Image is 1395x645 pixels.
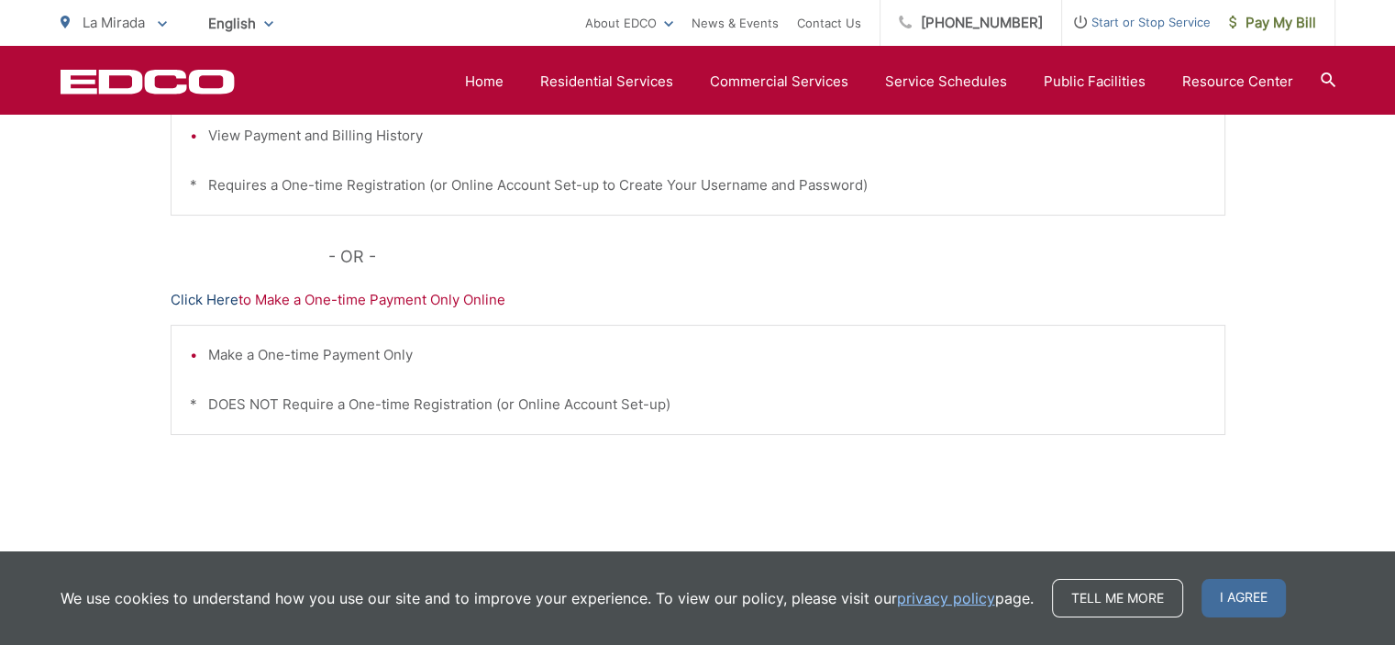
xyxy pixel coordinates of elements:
[190,394,1206,416] p: * DOES NOT Require a One-time Registration (or Online Account Set-up)
[208,125,1206,147] li: View Payment and Billing History
[1229,12,1316,34] span: Pay My Bill
[171,289,1225,311] p: to Make a One-time Payment Only Online
[1044,71,1146,93] a: Public Facilities
[328,243,1225,271] p: - OR -
[1182,71,1293,93] a: Resource Center
[83,14,145,31] span: La Mirada
[692,12,779,34] a: News & Events
[797,12,861,34] a: Contact Us
[61,587,1034,609] p: We use cookies to understand how you use our site and to improve your experience. To view our pol...
[1052,579,1183,617] a: Tell me more
[897,587,995,609] a: privacy policy
[208,344,1206,366] li: Make a One-time Payment Only
[171,289,238,311] a: Click Here
[585,12,673,34] a: About EDCO
[190,174,1206,196] p: * Requires a One-time Registration (or Online Account Set-up to Create Your Username and Password)
[194,7,287,39] span: English
[61,69,235,95] a: EDCD logo. Return to the homepage.
[710,71,848,93] a: Commercial Services
[885,71,1007,93] a: Service Schedules
[1201,579,1286,617] span: I agree
[540,71,673,93] a: Residential Services
[465,71,504,93] a: Home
